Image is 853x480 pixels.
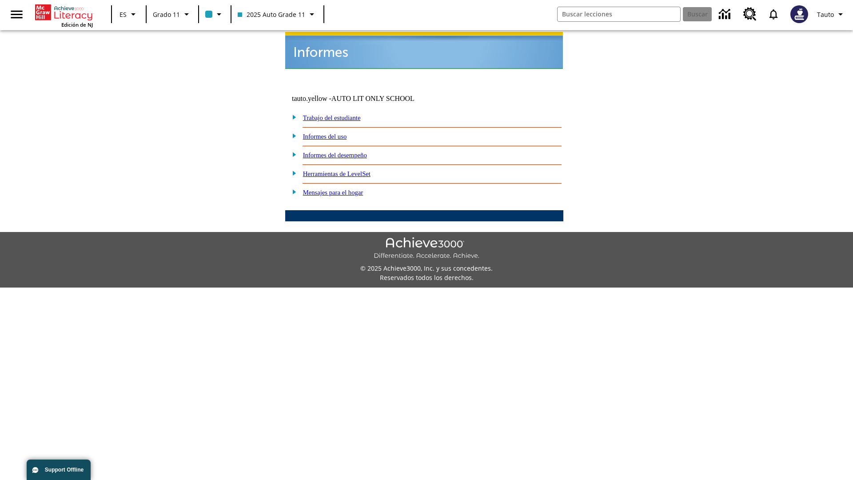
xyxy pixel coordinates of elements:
button: Lenguaje: ES, Selecciona un idioma [115,6,143,22]
a: Herramientas de LevelSet [303,170,371,177]
img: plus.gif [287,150,297,158]
span: 2025 Auto Grade 11 [238,10,305,19]
a: Centro de información [713,2,738,27]
a: Trabajo del estudiante [303,114,361,121]
button: Perfil/Configuración [813,6,849,22]
button: Support Offline [27,460,91,480]
a: Mensajes para el hogar [303,189,363,196]
img: header [285,32,563,69]
img: plus.gif [287,113,297,121]
button: Grado: Grado 11, Elige un grado [149,6,195,22]
button: Escoja un nuevo avatar [785,3,813,26]
img: Achieve3000 Differentiate Accelerate Achieve [374,237,479,260]
td: tauto.yellow - [292,95,455,103]
nobr: AUTO LIT ONLY SCHOOL [331,95,415,102]
span: Grado 11 [153,10,180,19]
img: plus.gif [287,169,297,177]
img: plus.gif [287,132,297,140]
button: El color de la clase es azul claro. Cambiar el color de la clase. [202,6,228,22]
a: Informes del uso [303,133,347,140]
span: Support Offline [45,467,84,473]
img: Avatar [790,5,808,23]
button: Clase: 2025 Auto Grade 11, Selecciona una clase [234,6,321,22]
a: Centro de recursos, Se abrirá en una pestaña nueva. [738,2,762,26]
button: Abrir el menú lateral [4,1,30,28]
div: Portada [35,3,93,28]
a: Informes del desempeño [303,152,367,159]
span: ES [120,10,127,19]
input: Buscar campo [558,7,680,21]
span: Tauto [817,10,834,19]
img: plus.gif [287,188,297,196]
span: Edición de NJ [61,21,93,28]
a: Notificaciones [762,3,785,26]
